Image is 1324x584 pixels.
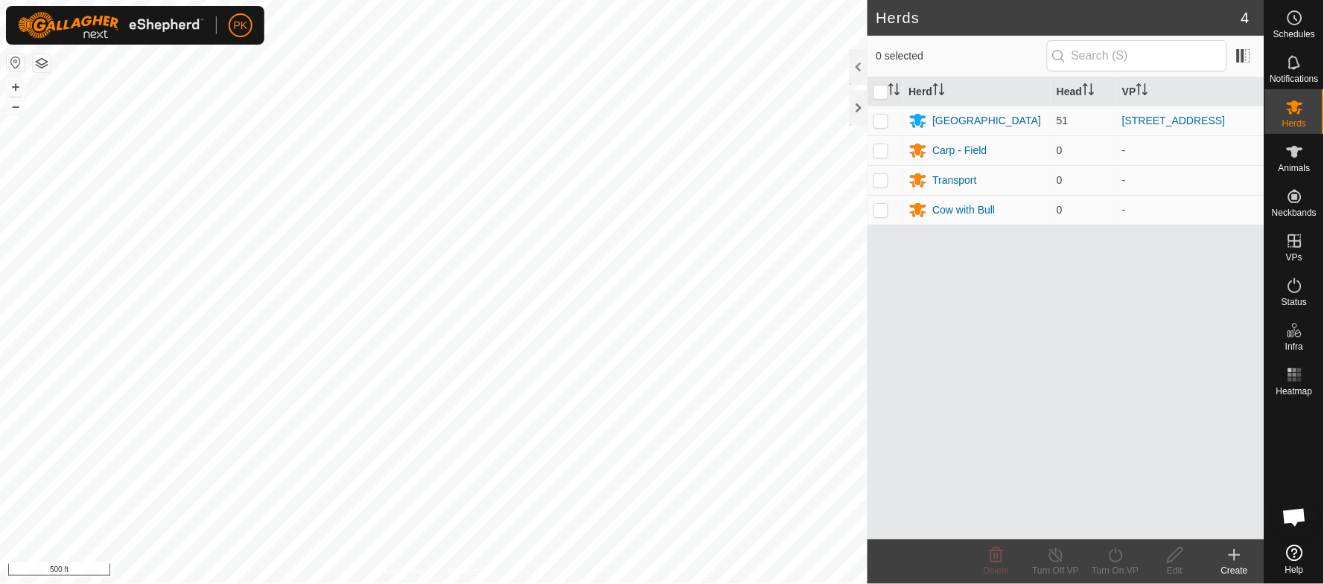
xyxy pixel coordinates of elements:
span: Herds [1282,119,1306,128]
span: Schedules [1273,30,1315,39]
a: Help [1265,539,1324,580]
div: Create [1205,564,1264,577]
div: Turn On VP [1086,564,1145,577]
div: Transport [933,173,977,188]
div: Edit [1145,564,1205,577]
div: [GEOGRAPHIC_DATA] [933,113,1042,129]
button: Reset Map [7,54,25,71]
img: Gallagher Logo [18,12,204,39]
button: + [7,78,25,96]
div: Cow with Bull [933,202,996,218]
span: 4 [1241,7,1250,29]
td: - [1116,165,1264,195]
span: PK [234,18,248,33]
th: Head [1051,77,1116,106]
input: Search (S) [1047,40,1227,71]
span: Delete [984,565,1010,576]
span: 0 [1057,144,1063,156]
p-sorticon: Activate to sort [1136,86,1148,97]
p-sorticon: Activate to sort [933,86,945,97]
span: 0 [1057,204,1063,216]
div: Open chat [1273,495,1317,539]
span: Infra [1285,342,1303,351]
a: Contact Us [448,565,492,578]
div: Carp - Field [933,143,987,158]
th: VP [1116,77,1264,106]
span: Neckbands [1272,208,1317,217]
span: VPs [1286,253,1302,262]
span: 0 selected [876,48,1047,64]
p-sorticon: Activate to sort [888,86,900,97]
td: - [1116,135,1264,165]
span: 51 [1057,115,1069,126]
a: [STREET_ADDRESS] [1122,115,1225,126]
span: Help [1285,565,1304,574]
span: Animals [1279,164,1311,173]
a: Privacy Policy [375,565,430,578]
td: - [1116,195,1264,225]
span: Notifications [1270,74,1319,83]
p-sorticon: Activate to sort [1083,86,1095,97]
button: – [7,97,25,115]
th: Herd [903,77,1051,106]
span: 0 [1057,174,1063,186]
h2: Herds [876,9,1241,27]
button: Map Layers [33,54,51,72]
span: Heatmap [1276,387,1313,396]
span: Status [1282,298,1307,307]
div: Turn Off VP [1026,564,1086,577]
